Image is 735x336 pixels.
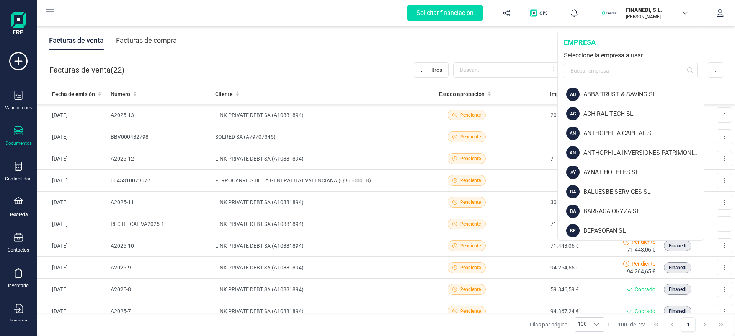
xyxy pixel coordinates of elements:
[108,213,212,235] td: RECTIFICATIVA2025-1
[530,317,604,332] div: Filas por página:
[564,63,698,78] input: Buscar empresa
[583,207,704,216] div: BARRACA ORYZA SL
[212,170,428,192] td: FERROCARRILS DE LA GENERALITAT VALENCIANA (Q9650001B)
[669,308,686,315] span: Finanedi
[427,66,442,74] span: Filtros
[5,105,32,111] div: Validaciones
[632,260,655,268] span: Pendiente
[10,318,28,324] div: Importar
[52,90,95,98] span: Fecha de emisión
[505,126,582,148] td: 111,84 €
[669,286,686,293] span: Finanedi
[505,300,582,322] td: 94.367,24 €
[665,317,679,332] button: Previous Page
[505,104,582,126] td: 20.000,00 €
[530,9,550,17] img: Logo de OPS
[566,88,580,101] div: AB
[212,279,428,300] td: LINK PRIVATE DEBT SA (A10881894)
[697,317,712,332] button: Next Page
[583,148,704,157] div: ANTHOPHILA INVERSIONES PATRIMONIALES SL
[505,279,582,300] td: 59.846,59 €
[212,235,428,257] td: LINK PRIVATE DEBT SA (A10881894)
[37,279,108,300] td: [DATE]
[460,112,481,118] span: Pendiente
[37,104,108,126] td: [DATE]
[108,257,212,279] td: A2025-9
[407,5,483,21] div: Solicitar financiación
[8,282,29,289] div: Inventario
[37,300,108,322] td: [DATE]
[566,107,580,120] div: AC
[116,31,177,50] div: Facturas de compra
[505,235,582,257] td: 71.443,06 €
[669,264,686,271] span: Finanedi
[5,176,32,182] div: Contabilidad
[37,170,108,192] td: [DATE]
[108,235,212,257] td: A2025-10
[113,65,122,75] span: 22
[505,170,582,192] td: 10,00 €
[505,192,582,213] td: 30.000,00 €
[8,247,29,253] div: Contactos
[626,14,687,20] p: [PERSON_NAME]
[439,90,485,98] span: Estado aprobación
[212,148,428,170] td: LINK PRIVATE DEBT SA (A10881894)
[607,321,610,328] span: 1
[108,170,212,192] td: 0045310079677
[583,187,704,196] div: BALUESBE SERVICES SL
[460,155,481,162] span: Pendiente
[639,321,645,328] span: 22
[49,31,104,50] div: Facturas de venta
[460,199,481,206] span: Pendiente
[564,37,698,48] div: empresa
[505,213,582,235] td: 71.443,06 €
[526,1,555,25] button: Logo de OPS
[460,221,481,227] span: Pendiente
[632,238,655,246] span: Pendiente
[37,192,108,213] td: [DATE]
[460,308,481,315] span: Pendiente
[111,90,130,98] span: Número
[460,264,481,271] span: Pendiente
[626,6,687,14] p: FINANEDI, S.L.
[414,62,449,78] button: Filtros
[564,51,698,60] div: Seleccione la empresa a usar
[49,62,124,78] div: Facturas de venta ( )
[212,104,428,126] td: LINK PRIVATE DEBT SA (A10881894)
[108,104,212,126] td: A2025-13
[566,166,580,179] div: AY
[583,226,704,235] div: BEPASOFAN SL
[37,235,108,257] td: [DATE]
[5,140,32,146] div: Documentos
[635,307,655,315] span: Cobrado
[601,5,618,21] img: FI
[460,242,481,249] span: Pendiente
[583,109,704,118] div: ACHIRAL TECH SL
[550,90,569,98] span: Importe
[108,279,212,300] td: A2025-8
[566,127,580,140] div: AN
[460,133,481,140] span: Pendiente
[9,211,28,218] div: Tesorería
[566,224,580,237] div: BE
[598,1,696,25] button: FIFINANEDI, S.L.[PERSON_NAME]
[108,192,212,213] td: A2025-11
[566,205,580,218] div: BA
[714,317,728,332] button: Last Page
[108,148,212,170] td: A2025-12
[108,126,212,148] td: BBV000432798
[583,168,704,177] div: AYNAT HOTELES SL
[37,213,108,235] td: [DATE]
[607,321,645,328] div: -
[630,321,636,328] span: de
[108,300,212,322] td: A2025-7
[505,257,582,279] td: 94.264,65 €
[681,317,696,332] button: Page 1
[575,318,589,331] span: 100
[627,246,655,253] span: 71.443,06 €
[460,286,481,293] span: Pendiente
[398,1,492,25] button: Solicitar financiación
[583,90,704,99] div: ABBA TRUST & SAVING SL
[212,192,428,213] td: LINK PRIVATE DEBT SA (A10881894)
[453,62,563,78] input: Buscar...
